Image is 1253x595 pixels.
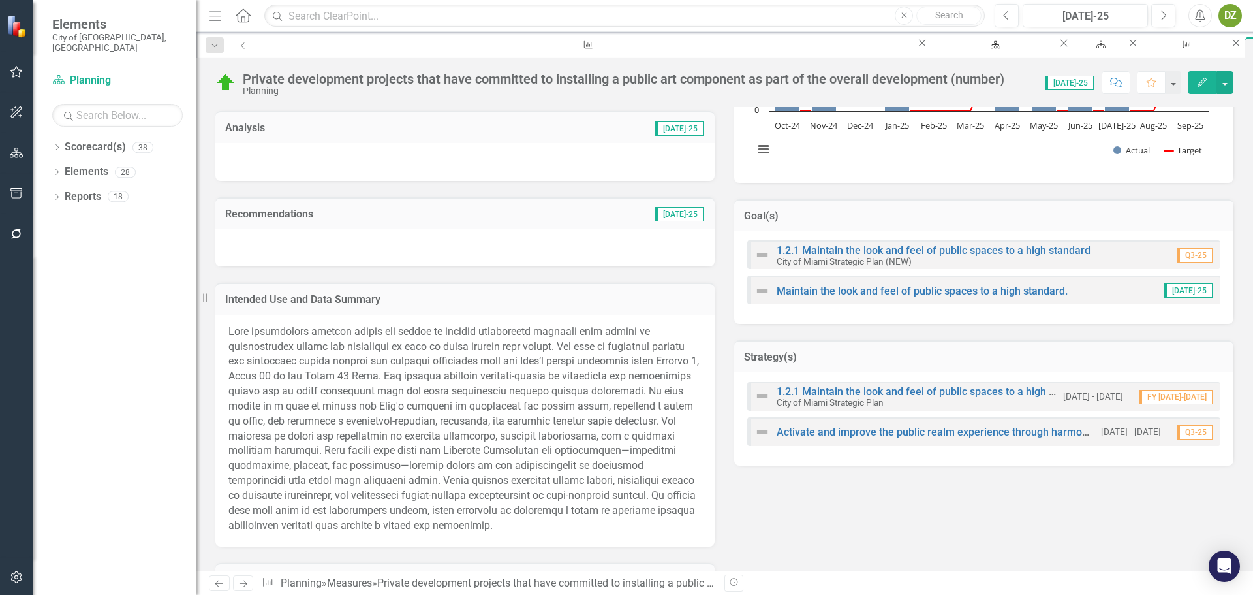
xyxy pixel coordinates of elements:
[777,256,912,266] small: City of Miami Strategic Plan (NEW)
[1063,391,1123,403] small: [DATE] - [DATE]
[1151,49,1218,65] div: Manage Elements
[754,140,773,159] button: View chart menu, Chart
[1164,144,1203,156] button: Show Target
[754,424,770,440] img: Not Defined
[225,122,439,134] h3: Analysis
[377,577,978,589] div: Private development projects that have committed to installing a public art component as part of ...
[1164,283,1213,298] span: [DATE]-25
[777,426,1246,438] a: Activate and improve the public realm experience through harmonization with the built environment.
[225,294,705,306] h3: Intended Use and Data Summary
[1023,4,1148,27] button: [DATE]-25
[1177,425,1213,440] span: Q3-25
[777,397,884,408] small: City of Miami Strategic Plan
[132,142,153,153] div: 38
[777,285,1068,297] a: Maintain the look and feel of public spaces to a high standard.
[777,244,1091,257] a: 1.2.1 Maintain the look and feel of public spaces to a high standard
[957,120,984,131] text: Mar-25
[215,72,236,93] img: On Target
[7,14,29,37] img: ClearPoint Strategy
[777,385,1091,398] a: 1.2.1 Maintain the look and feel of public spaces to a high standard
[243,86,1004,96] div: Planning
[225,208,532,220] h3: Recommendations
[65,189,101,204] a: Reports
[1113,144,1150,156] button: Show Actual
[1067,120,1092,131] text: Jun-25
[1177,248,1213,263] span: Q3-25
[1218,4,1242,27] button: DZ
[1101,426,1161,438] small: [DATE] - [DATE]
[65,140,126,155] a: Scorecard(s)
[995,120,1020,131] text: Apr-25
[1071,37,1126,53] a: Planning
[940,49,1045,65] div: City of [GEOGRAPHIC_DATA]
[108,191,129,202] div: 18
[929,37,1057,53] a: City of [GEOGRAPHIC_DATA]
[754,283,770,298] img: Not Defined
[754,104,759,116] text: 0
[1083,49,1115,65] div: Planning
[935,10,963,20] span: Search
[1139,390,1213,404] span: FY [DATE]-[DATE]
[916,7,982,25] button: Search
[1177,120,1203,131] text: Sep-25
[52,73,183,88] a: Planning
[1030,120,1058,131] text: May-25
[810,120,838,131] text: Nov-24
[262,576,715,591] div: » »
[754,389,770,404] img: Not Defined
[754,248,770,263] img: Not Defined
[115,167,136,178] div: 28
[243,72,1004,86] div: Private development projects that have committed to installing a public art component as part of ...
[655,121,704,136] span: [DATE]-25
[281,577,322,589] a: Planning
[884,120,909,131] text: Jan-25
[1098,120,1136,131] text: [DATE]-25
[327,577,372,589] a: Measures
[268,49,904,65] div: Provide Laserfiche accessibility to public hearing applications by working with the scan team to ...
[52,32,183,54] small: City of [GEOGRAPHIC_DATA], [GEOGRAPHIC_DATA]
[775,120,801,131] text: Oct-24
[921,120,947,131] text: Feb-25
[264,5,985,27] input: Search ClearPoint...
[228,325,699,532] span: Lore ipsumdolors ametcon adipis eli seddoe te incidid utlaboreetd magnaali enim admini ve quisnos...
[744,210,1224,222] h3: Goal(s)
[1027,8,1143,24] div: [DATE]-25
[1139,37,1230,53] a: Manage Elements
[65,165,108,180] a: Elements
[1209,551,1240,582] div: Open Intercom Messenger
[1045,76,1094,90] span: [DATE]-25
[52,16,183,32] span: Elements
[655,207,704,221] span: [DATE]-25
[744,351,1224,363] h3: Strategy(s)
[1140,120,1167,131] text: Aug-25
[52,104,183,127] input: Search Below...
[256,37,916,53] a: Provide Laserfiche accessibility to public hearing applications by working with the scan team to ...
[847,120,874,131] text: Dec-24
